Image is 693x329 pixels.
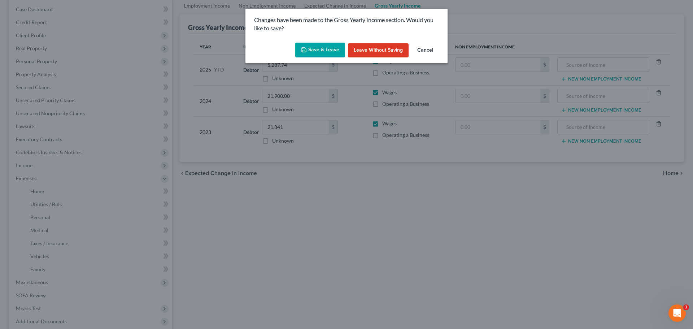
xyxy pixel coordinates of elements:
span: 1 [683,304,689,310]
iframe: Intercom live chat [668,304,686,322]
button: Leave without Saving [348,43,409,58]
button: Save & Leave [295,43,345,58]
button: Cancel [411,43,439,58]
p: Changes have been made to the Gross Yearly Income section. Would you like to save? [254,16,439,33]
